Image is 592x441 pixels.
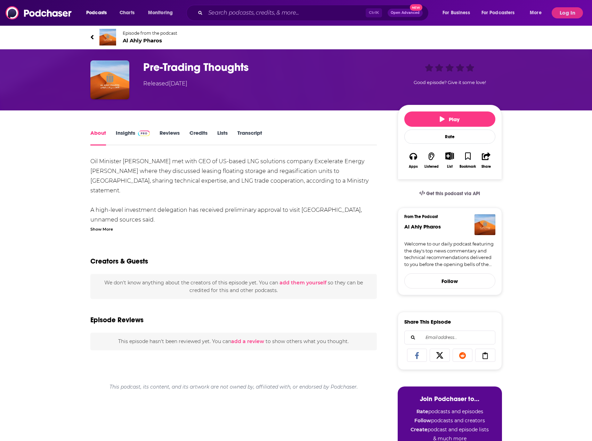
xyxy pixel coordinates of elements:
h3: Join Podchaser to... [405,395,495,403]
button: open menu [81,7,116,18]
a: Share on Facebook [407,349,427,362]
button: Follow [404,273,495,289]
span: Al Ahly Pharos [123,37,177,44]
a: Al Ahly PharosEpisode from the podcastAl Ahly Pharos [90,29,502,45]
a: InsightsPodchaser Pro [116,130,150,145]
img: Podchaser Pro [138,131,150,136]
h2: Creators & Guests [90,257,148,266]
button: open menu [438,7,479,18]
span: Ctrl K [366,8,382,17]
span: Get this podcast via API [426,191,480,197]
img: Al Ahly Pharos [475,214,495,235]
li: podcasts and creators [405,417,495,424]
a: Charts [115,7,139,18]
a: Copy Link [475,349,495,362]
div: Listened [424,165,439,169]
h3: Share This Episode [404,318,451,325]
span: This episode hasn't been reviewed yet. You can to show others what you thought. [118,338,349,344]
button: Show More Button [443,152,457,160]
a: Lists [217,130,228,145]
div: Released [DATE] [143,80,187,88]
button: Open AdvancedNew [388,9,423,17]
div: Rate [404,130,495,144]
button: open menu [143,7,182,18]
strong: Follow [414,417,431,424]
li: podcasts and episodes [405,408,495,415]
button: Log In [552,7,583,18]
span: Podcasts [86,8,107,18]
button: add them yourself [279,280,326,285]
a: Credits [189,130,208,145]
span: Monitoring [148,8,173,18]
button: Share [477,148,495,173]
span: More [530,8,542,18]
span: For Business [443,8,470,18]
div: Search followers [404,331,495,344]
span: Good episode? Give it some love! [414,80,486,85]
button: add a review [231,338,264,345]
img: Pre-Trading Thoughts [90,60,129,99]
strong: Rate [416,408,428,415]
div: Show More ButtonList [440,148,459,173]
span: Episode from the podcast [123,31,177,36]
h3: Episode Reviews [90,316,144,324]
img: Podchaser - Follow, Share and Rate Podcasts [6,6,72,19]
div: Bookmark [460,165,476,169]
button: Listened [422,148,440,173]
a: About [90,130,106,145]
div: List [447,164,453,169]
button: Apps [404,148,422,173]
input: Email address... [410,331,489,344]
img: Al Ahly Pharos [99,29,116,45]
li: podcast and episode lists [405,426,495,433]
strong: Create [411,426,428,433]
button: Bookmark [459,148,477,173]
span: Open Advanced [391,11,420,15]
div: This podcast, its content, and its artwork are not owned by, affiliated with, or endorsed by Podc... [90,378,377,396]
a: Transcript [237,130,262,145]
h3: From The Podcast [404,214,490,219]
button: Play [404,111,495,127]
div: Share [481,165,491,169]
input: Search podcasts, credits, & more... [205,7,366,18]
a: Share on X/Twitter [430,349,450,362]
span: New [410,4,422,11]
button: open menu [477,7,525,18]
span: Play [440,116,460,123]
span: We don't know anything about the creators of this episode yet . You can so they can be credited f... [104,280,363,293]
a: Get this podcast via API [414,185,486,202]
a: Welcome to our daily podcast featuring the day's top news commentary and technical recommendation... [404,241,495,268]
button: open menu [525,7,550,18]
div: Apps [409,165,418,169]
h1: Pre-Trading Thoughts [143,60,387,74]
span: For Podcasters [481,8,515,18]
a: Share on Reddit [453,349,473,362]
span: Charts [120,8,135,18]
a: Al Ahly Pharos [404,223,441,230]
div: Search podcasts, credits, & more... [193,5,435,21]
a: Reviews [160,130,180,145]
